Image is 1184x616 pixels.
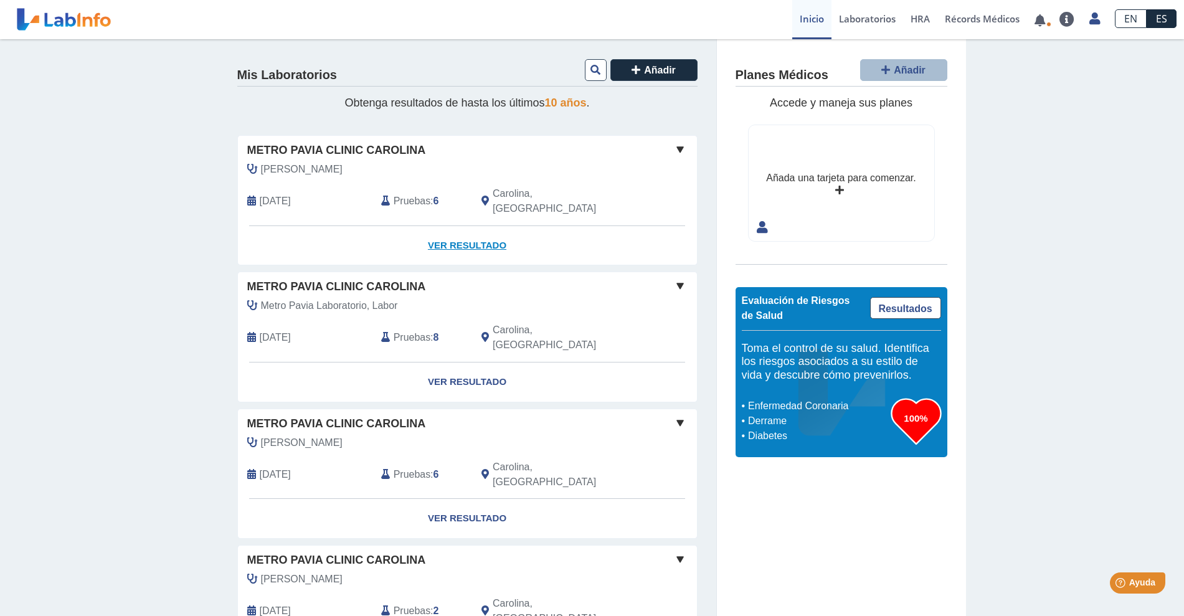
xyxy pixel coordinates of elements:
iframe: Help widget launcher [1073,567,1170,602]
span: Pruebas [394,330,430,345]
span: Metro Pavia Clinic Carolina [247,278,426,295]
div: : [372,323,472,353]
span: Pruebas [394,194,430,209]
span: Metro Pavia Laboratorio, Labor [261,298,398,313]
a: EN [1115,9,1147,28]
li: Diabetes [745,429,891,443]
span: 2025-09-12 [260,194,291,209]
a: Ver Resultado [238,499,697,538]
span: Añadir [644,65,676,75]
span: Carolina, PR [493,460,630,490]
h4: Mis Laboratorios [237,68,337,83]
div: Añada una tarjeta para comenzar. [766,171,916,186]
span: Metro Pavia Clinic Carolina [247,415,426,432]
span: Hernandez Davila, Leticia [261,435,343,450]
div: : [372,460,472,490]
span: Metro Pavia Clinic Carolina [247,552,426,569]
span: Pruebas [394,467,430,482]
div: : [372,186,472,216]
a: Resultados [870,297,941,319]
span: Metro Pavia Clinic Carolina [247,142,426,159]
b: 2 [433,605,439,616]
span: 2025-05-30 [260,467,291,482]
b: 8 [433,332,439,343]
span: Accede y maneja sus planes [770,97,912,109]
button: Añadir [860,59,947,81]
span: Evaluación de Riesgos de Salud [742,295,850,321]
h4: Planes Médicos [736,68,828,83]
span: Hernandez Davila, Leticia [261,162,343,177]
span: Hernandez Davila, Leticia [261,572,343,587]
li: Derrame [745,414,891,429]
span: Carolina, PR [493,323,630,353]
span: 10 años [545,97,587,109]
span: 2025-07-08 [260,330,291,345]
span: Obtenga resultados de hasta los últimos . [344,97,589,109]
button: Añadir [610,59,698,81]
span: Añadir [894,65,926,75]
b: 6 [433,469,439,480]
a: Ver Resultado [238,226,697,265]
span: Carolina, PR [493,186,630,216]
b: 6 [433,196,439,206]
h5: Toma el control de su salud. Identifica los riesgos asociados a su estilo de vida y descubre cómo... [742,342,941,382]
li: Enfermedad Coronaria [745,399,891,414]
h3: 100% [891,410,941,426]
a: Ver Resultado [238,362,697,402]
span: HRA [911,12,930,25]
a: ES [1147,9,1177,28]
